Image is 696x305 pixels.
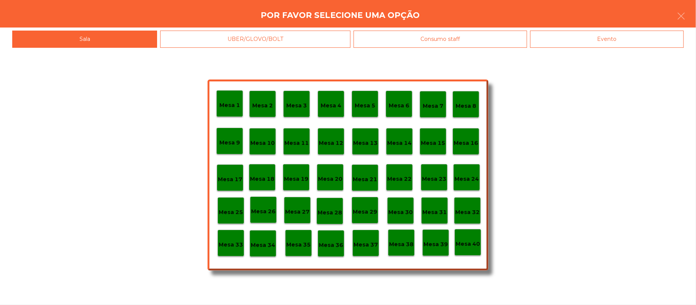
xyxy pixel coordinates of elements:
p: Mesa 36 [319,241,343,250]
p: Mesa 11 [284,139,309,148]
p: Mesa 21 [353,175,377,184]
p: Mesa 14 [387,139,412,148]
p: Mesa 29 [353,208,377,216]
p: Mesa 23 [422,175,446,183]
p: Mesa 8 [456,102,476,110]
p: Mesa 31 [422,208,447,217]
p: Mesa 1 [219,101,240,110]
div: Evento [530,31,684,48]
div: Sala [12,31,157,48]
p: Mesa 20 [318,175,342,183]
p: Mesa 27 [285,208,310,216]
p: Mesa 28 [318,208,342,217]
p: Mesa 5 [355,101,375,110]
p: Mesa 38 [389,240,414,249]
div: Consumo staff [354,31,527,48]
p: Mesa 10 [250,139,275,148]
p: Mesa 30 [388,208,413,217]
p: Mesa 3 [286,101,307,110]
p: Mesa 24 [454,175,479,183]
p: Mesa 18 [250,175,274,183]
div: UBER/GLOVO/BOLT [160,31,350,48]
p: Mesa 6 [389,101,409,110]
p: Mesa 33 [219,240,243,249]
p: Mesa 25 [219,208,243,217]
p: Mesa 16 [454,139,478,148]
p: Mesa 9 [219,138,240,147]
h4: Por favor selecione uma opção [261,10,420,21]
p: Mesa 37 [354,240,378,249]
p: Mesa 15 [421,139,445,148]
p: Mesa 7 [423,102,443,110]
p: Mesa 39 [423,240,448,249]
p: Mesa 32 [455,208,480,217]
p: Mesa 2 [252,101,273,110]
p: Mesa 26 [251,207,276,216]
p: Mesa 40 [456,240,480,248]
p: Mesa 4 [321,101,341,110]
p: Mesa 13 [353,139,378,148]
p: Mesa 22 [387,175,412,183]
p: Mesa 35 [286,240,311,249]
p: Mesa 12 [319,139,343,148]
p: Mesa 19 [284,175,308,183]
p: Mesa 17 [218,175,242,184]
p: Mesa 34 [251,241,275,250]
